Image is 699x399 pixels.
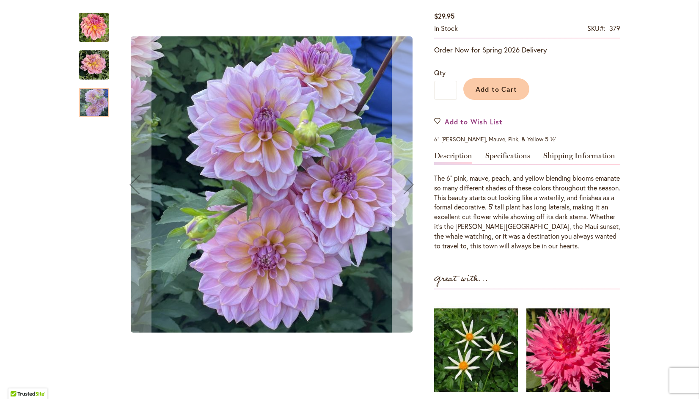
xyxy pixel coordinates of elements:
span: Qty [434,68,446,77]
div: 379 [609,24,620,33]
button: Add to Cart [463,78,529,100]
div: LAHAINA LOVE [79,4,118,42]
span: In stock [434,24,458,33]
div: Product Images [118,4,465,365]
span: Add to Cart [476,85,517,94]
button: Previous [118,4,151,365]
strong: SKU [587,24,605,33]
button: Next [392,4,426,365]
div: Availability [434,24,458,33]
div: LAHAINA LOVE [79,42,118,80]
a: Specifications [485,152,530,164]
img: LAHAINA LOVE [79,12,109,43]
a: Shipping Information [543,152,615,164]
p: 6” [PERSON_NAME], Mauve, Pink, & Yellow 5 ½’ [434,135,620,143]
div: LAHAINA LOVELAHAINA LOVELAHAINA LOVE [118,4,426,365]
a: Add to Wish List [434,117,503,127]
iframe: Launch Accessibility Center [6,369,30,393]
img: LAHAINA LOVE [79,50,109,80]
a: Description [434,152,472,164]
span: $29.95 [434,11,454,20]
div: LAHAINA LOVE [79,80,109,117]
strong: Great with... [434,272,488,286]
p: Order Now for Spring 2026 Delivery [434,45,620,55]
div: Detailed Product Info [434,152,620,251]
img: LAHAINA LOVE [131,36,413,333]
div: LAHAINA LOVE [118,4,426,365]
span: Add to Wish List [445,117,503,127]
p: The 6” pink, mauve, peach, and yellow blending blooms emanate so many different shades of these c... [434,173,620,251]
